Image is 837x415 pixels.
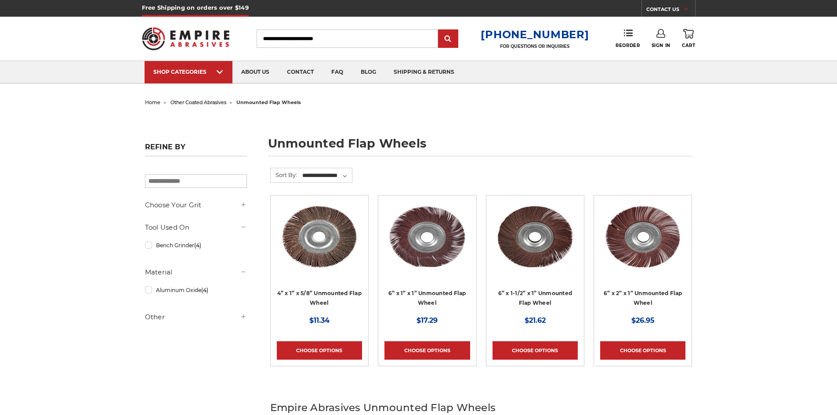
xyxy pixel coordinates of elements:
span: $21.62 [525,316,546,325]
img: 6" x 1.5" x 1" unmounted flap wheel [493,202,578,272]
a: Choose Options [493,341,578,360]
a: [PHONE_NUMBER] [481,28,589,41]
a: other coated abrasives [170,99,226,105]
div: SHOP CATEGORIES [153,69,224,75]
a: about us [232,61,278,83]
span: $17.29 [417,316,438,325]
h1: unmounted flap wheels [268,137,692,156]
span: $11.34 [309,316,330,325]
a: Reorder [616,29,640,48]
a: Cart [682,29,695,48]
input: Submit [439,30,457,48]
a: 4" x 1" x 5/8" aluminum oxide unmounted flap wheel [277,202,362,314]
a: Bench Grinder [145,238,247,253]
a: CONTACT US [646,4,695,17]
label: Sort By: [271,168,297,181]
img: 6" x 1" x 1" unmounted flap wheel [384,202,470,272]
h5: Other [145,312,247,322]
a: Choose Options [277,341,362,360]
a: contact [278,61,322,83]
a: home [145,99,160,105]
a: 6" x 2" x 1" unmounted flap wheel [600,202,685,314]
h5: Choose Your Grit [145,200,247,210]
span: unmounted flap wheels [236,99,301,105]
span: (4) [201,287,208,293]
h5: Tool Used On [145,222,247,233]
span: Sign In [652,43,670,48]
h5: Material [145,267,247,278]
span: Reorder [616,43,640,48]
a: blog [352,61,385,83]
span: Cart [682,43,695,48]
a: Choose Options [600,341,685,360]
select: Sort By: [301,169,352,182]
a: faq [322,61,352,83]
a: Choose Options [384,341,470,360]
img: 6" x 2" x 1" unmounted flap wheel [600,202,685,272]
h5: Refine by [145,143,247,156]
a: 6" x 1.5" x 1" unmounted flap wheel [493,202,578,314]
a: Aluminum Oxide [145,282,247,298]
img: 4" x 1" x 5/8" aluminum oxide unmounted flap wheel [277,202,362,272]
img: Empire Abrasives [142,22,230,56]
a: 6" x 1" x 1" unmounted flap wheel [384,202,470,314]
span: $26.95 [631,316,655,325]
p: FOR QUESTIONS OR INQUIRIES [481,43,589,49]
a: shipping & returns [385,61,463,83]
span: (4) [194,242,201,249]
